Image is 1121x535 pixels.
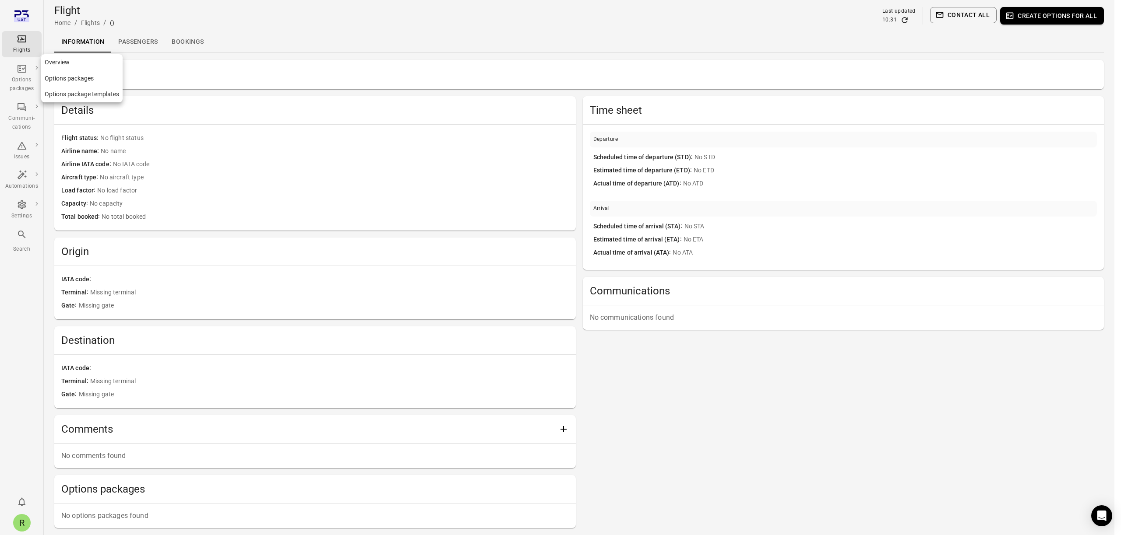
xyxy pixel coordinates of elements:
[61,364,93,373] span: IATA code
[593,166,694,175] span: Estimated time of departure (ETD)
[79,390,569,399] span: Missing gate
[54,3,114,17] h1: Flight
[54,31,111,52] a: Information
[882,16,897,24] div: 10:31
[61,103,569,117] h2: Details
[102,212,568,222] span: No total booked
[41,70,123,87] a: Options packages
[593,179,683,189] span: Actual time of departure (ATD)
[74,17,78,28] li: /
[41,54,123,102] nav: Local navigation
[694,153,1093,162] span: No STD
[97,186,568,196] span: No load factor
[61,199,90,209] span: Capacity
[683,179,1093,189] span: No ATD
[900,16,909,24] button: Refresh data
[555,420,572,438] button: Add comment
[882,7,916,16] div: Last updated
[103,17,106,28] li: /
[13,514,31,532] div: R
[590,103,1097,117] h2: Time sheet
[111,31,165,52] a: Passengers
[100,133,568,143] span: No flight status
[110,18,114,27] div: ()
[61,186,97,196] span: Load factor
[61,245,569,259] h2: Origin
[61,147,101,156] span: Airline name
[694,166,1093,175] span: No ETD
[61,160,113,169] span: Airline IATA code
[61,482,569,496] h2: Options packages
[41,54,123,70] a: Overview
[5,114,38,132] div: Communi-cations
[61,422,555,436] h2: Comments
[61,333,569,347] h2: Destination
[13,493,31,511] button: Notifications
[61,451,569,461] p: No comments found
[930,7,997,23] button: Contact all
[61,275,93,284] span: IATA code
[113,160,569,169] span: No IATA code
[61,301,79,311] span: Gate
[61,390,79,399] span: Gate
[5,212,38,220] div: Settings
[593,248,673,258] span: Actual time of arrival (ATA)
[5,182,38,191] div: Automations
[590,312,1097,323] p: No communications found
[90,288,569,297] span: Missing terminal
[593,235,684,245] span: Estimated time of arrival (ETA)
[593,135,618,144] div: Departure
[90,199,569,209] span: No capacity
[5,76,38,93] div: Options packages
[61,133,100,143] span: Flight status
[54,19,71,26] a: Home
[61,173,100,182] span: Aircraft type
[590,284,1097,298] h2: Communications
[5,245,38,254] div: Search
[61,212,102,222] span: Total booked
[81,19,100,26] a: Flights
[90,377,569,386] span: Missing terminal
[54,17,114,28] nav: Breadcrumbs
[1091,505,1112,526] div: Open Intercom Messenger
[100,173,568,182] span: No aircraft type
[593,204,610,213] div: Arrival
[101,147,568,156] span: No name
[1000,7,1104,24] button: Create options for all
[79,301,569,311] span: Missing gate
[673,248,1093,258] span: No ATA
[5,46,38,55] div: Flights
[684,235,1093,245] span: No ETA
[41,86,123,102] a: Options package templates
[593,153,694,162] span: Scheduled time of departure (STD)
[54,31,1104,52] div: Local navigation
[5,153,38,161] div: Issues
[593,222,684,231] span: Scheduled time of arrival (STA)
[684,222,1093,231] span: No STA
[10,511,34,535] button: Rachel
[165,31,211,52] a: Bookings
[61,377,90,386] span: Terminal
[61,511,569,521] p: No options packages found
[61,288,90,297] span: Terminal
